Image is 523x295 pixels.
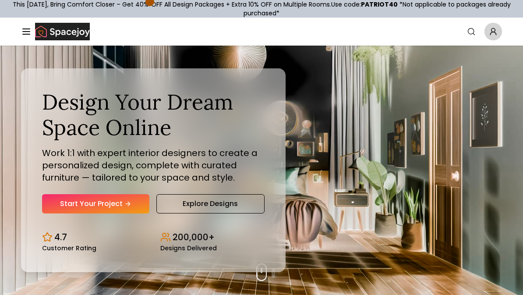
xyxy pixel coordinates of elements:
[173,231,215,243] p: 200,000+
[42,245,96,251] small: Customer Rating
[160,245,217,251] small: Designs Delivered
[54,231,67,243] p: 4.7
[35,23,90,40] img: Spacejoy Logo
[42,147,265,184] p: Work 1:1 with expert interior designers to create a personalized design, complete with curated fu...
[42,194,149,213] a: Start Your Project
[42,224,265,251] div: Design stats
[35,23,90,40] a: Spacejoy
[42,89,265,140] h1: Design Your Dream Space Online
[21,18,502,46] nav: Global
[156,194,265,213] a: Explore Designs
